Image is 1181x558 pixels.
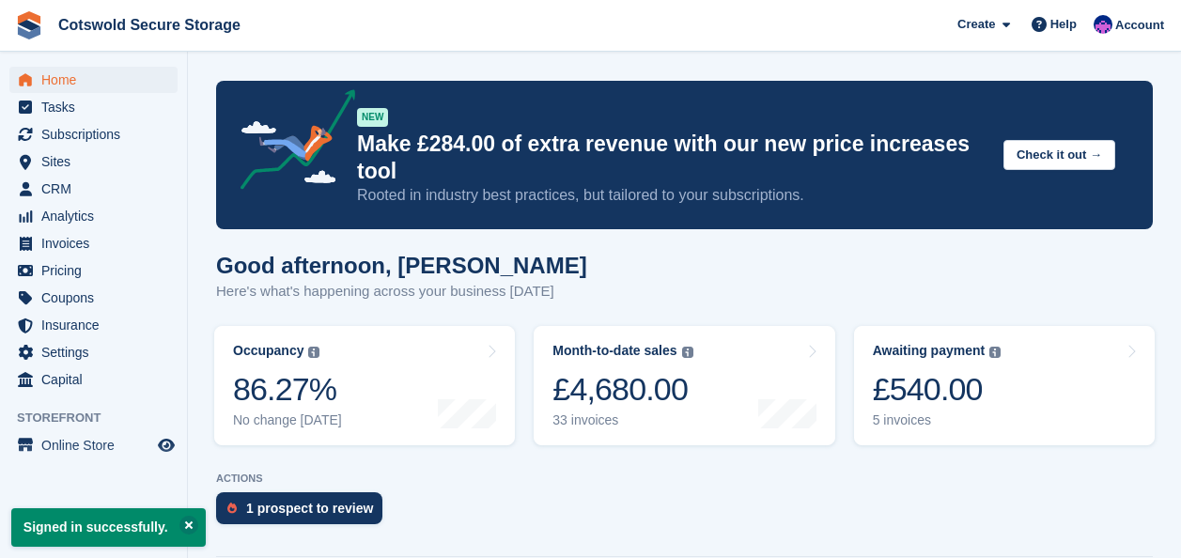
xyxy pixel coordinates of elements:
[552,370,692,409] div: £4,680.00
[216,492,392,534] a: 1 prospect to review
[9,94,178,120] a: menu
[51,9,248,40] a: Cotswold Secure Storage
[41,203,154,229] span: Analytics
[11,508,206,547] p: Signed in successfully.
[357,185,988,206] p: Rooted in industry best practices, but tailored to your subscriptions.
[233,370,342,409] div: 86.27%
[873,412,1002,428] div: 5 invoices
[9,67,178,93] a: menu
[41,230,154,256] span: Invoices
[1094,15,1112,34] img: Christopher Corbett
[15,11,43,39] img: stora-icon-8386f47178a22dfd0bd8f6a31ec36ba5ce8667c1dd55bd0f319d3a0aa187defe.svg
[214,326,515,445] a: Occupancy 86.27% No change [DATE]
[216,253,587,278] h1: Good afternoon, [PERSON_NAME]
[873,370,1002,409] div: £540.00
[225,89,356,196] img: price-adjustments-announcement-icon-8257ccfd72463d97f412b2fc003d46551f7dbcb40ab6d574587a9cd5c0d94...
[1003,140,1115,171] button: Check it out →
[682,347,693,358] img: icon-info-grey-7440780725fd019a000dd9b08b2336e03edf1995a4989e88bcd33f0948082b44.svg
[1050,15,1077,34] span: Help
[9,176,178,202] a: menu
[1115,16,1164,35] span: Account
[9,203,178,229] a: menu
[873,343,986,359] div: Awaiting payment
[41,366,154,393] span: Capital
[216,281,587,302] p: Here's what's happening across your business [DATE]
[41,285,154,311] span: Coupons
[9,312,178,338] a: menu
[17,409,187,427] span: Storefront
[9,121,178,147] a: menu
[155,434,178,457] a: Preview store
[9,148,178,175] a: menu
[233,343,303,359] div: Occupancy
[233,412,342,428] div: No change [DATE]
[9,257,178,284] a: menu
[9,230,178,256] a: menu
[552,343,676,359] div: Month-to-date sales
[41,94,154,120] span: Tasks
[41,257,154,284] span: Pricing
[246,501,373,516] div: 1 prospect to review
[9,366,178,393] a: menu
[957,15,995,34] span: Create
[41,176,154,202] span: CRM
[534,326,834,445] a: Month-to-date sales £4,680.00 33 invoices
[41,312,154,338] span: Insurance
[9,285,178,311] a: menu
[41,148,154,175] span: Sites
[41,67,154,93] span: Home
[308,347,319,358] img: icon-info-grey-7440780725fd019a000dd9b08b2336e03edf1995a4989e88bcd33f0948082b44.svg
[989,347,1001,358] img: icon-info-grey-7440780725fd019a000dd9b08b2336e03edf1995a4989e88bcd33f0948082b44.svg
[357,108,388,127] div: NEW
[41,339,154,365] span: Settings
[552,412,692,428] div: 33 invoices
[41,121,154,147] span: Subscriptions
[41,432,154,458] span: Online Store
[216,473,1153,485] p: ACTIONS
[9,432,178,458] a: menu
[9,339,178,365] a: menu
[357,131,988,185] p: Make £284.00 of extra revenue with our new price increases tool
[854,326,1155,445] a: Awaiting payment £540.00 5 invoices
[227,503,237,514] img: prospect-51fa495bee0391a8d652442698ab0144808aea92771e9ea1ae160a38d050c398.svg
